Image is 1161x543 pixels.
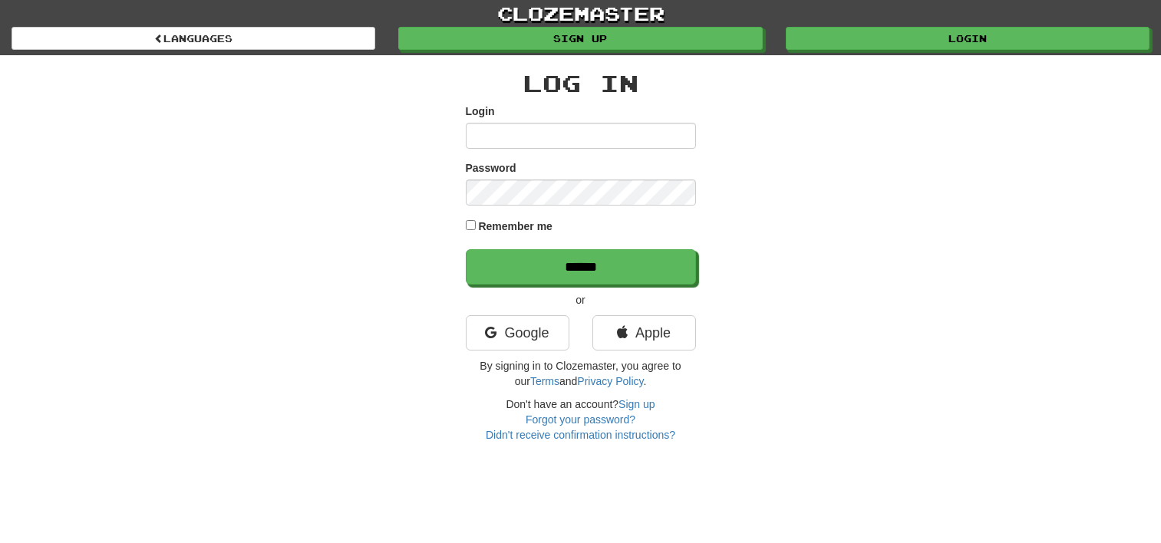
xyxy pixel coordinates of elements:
a: Didn't receive confirmation instructions? [486,429,675,441]
a: Forgot your password? [526,413,635,426]
div: Don't have an account? [466,397,696,443]
a: Apple [592,315,696,350]
a: Terms [530,375,559,387]
a: Languages [12,27,375,50]
label: Login [466,104,495,119]
a: Google [466,315,569,350]
a: Login [786,27,1149,50]
a: Sign up [618,398,655,410]
label: Remember me [478,219,552,234]
a: Sign up [398,27,762,50]
p: or [466,292,696,308]
p: By signing in to Clozemaster, you agree to our and . [466,358,696,389]
h2: Log In [466,71,696,96]
label: Password [466,160,516,176]
a: Privacy Policy [577,375,643,387]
